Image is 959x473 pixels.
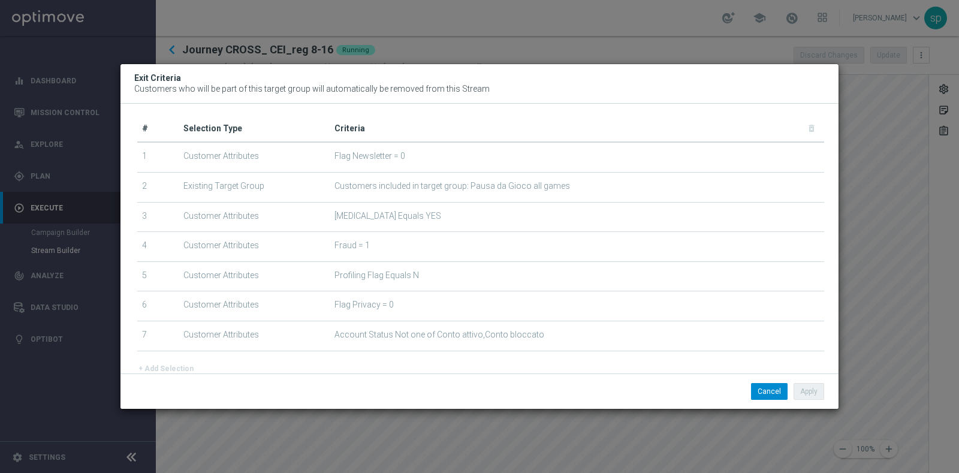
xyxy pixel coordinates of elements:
td: 6 [137,291,179,321]
td: Customer Attributes [179,291,330,321]
td: 1 [137,142,179,172]
th: # [137,115,179,143]
span: Exit Criteria [134,73,181,83]
span: Flag Newsletter = 0 [334,151,405,161]
td: Customer Attributes [179,321,330,351]
span: Fraud = 1 [334,240,370,251]
th: Selection Type [179,115,330,143]
button: Apply [794,383,824,400]
span: Criteria [334,123,365,133]
span: Account Status Not one of Conto attivo,Conto bloccato [334,330,544,340]
td: Customer Attributes [179,142,330,172]
td: 7 [137,321,179,351]
button: Cancel [751,383,788,400]
td: 2 [137,173,179,203]
td: 3 [137,202,179,232]
span: Flag Privacy = 0 [334,300,394,310]
span: Profiling Flag Equals N [334,270,419,281]
td: Customer Attributes [179,232,330,262]
span: [MEDICAL_DATA] Equals YES [334,211,441,221]
td: 4 [137,232,179,262]
span: Customers who will be part of this target group will automatically be removed from this Stream [134,84,490,94]
td: Existing Target Group [179,173,330,203]
td: Customer Attributes [179,202,330,232]
td: Customer Attributes [179,261,330,291]
td: 5 [137,261,179,291]
span: Customers included in target group: Pausa da Gioco all games [334,181,570,191]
